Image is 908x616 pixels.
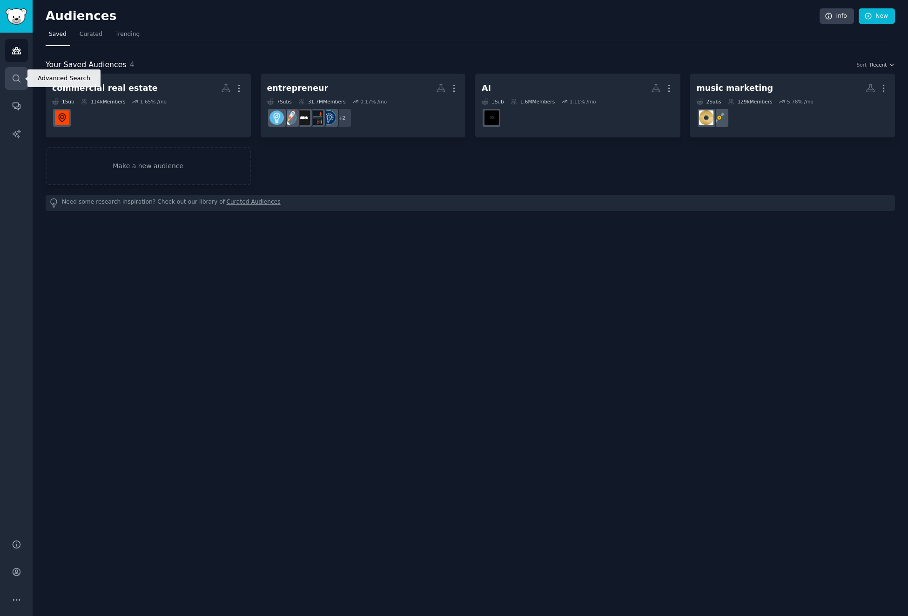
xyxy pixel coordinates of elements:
[570,98,596,105] div: 1.11 % /mo
[870,62,887,68] span: Recent
[52,98,74,105] div: 1 Sub
[267,82,329,94] div: entrepreneur
[112,27,143,46] a: Trending
[76,27,106,46] a: Curated
[859,8,895,24] a: New
[6,8,27,25] img: GummySearch logo
[482,82,491,94] div: AI
[484,110,499,125] img: ArtificialInteligence
[46,27,70,46] a: Saved
[322,110,336,125] img: Entrepreneurship
[115,30,140,39] span: Trending
[697,98,721,105] div: 2 Sub s
[267,98,292,105] div: 7 Sub s
[699,110,713,125] img: musicmarketing
[298,98,346,105] div: 31.7M Members
[55,110,69,125] img: CommercialRealEstate
[712,110,726,125] img: MusicPromotion
[728,98,773,105] div: 129k Members
[787,98,814,105] div: 5.78 % /mo
[52,82,158,94] div: commercial real estate
[46,9,820,24] h2: Audiences
[475,74,680,137] a: AI1Sub1.6MMembers1.11% /moArtificialInteligence
[870,62,895,68] button: Recent
[46,59,127,71] span: Your Saved Audiences
[46,74,251,137] a: commercial real estate1Sub114kMembers1.65% /moCommercialRealEstate
[81,98,126,105] div: 114k Members
[227,198,281,208] a: Curated Audiences
[130,60,135,69] span: 4
[309,110,323,125] img: EntrepreneurConnect
[46,195,895,211] div: Need some research inspiration? Check out our library of
[269,110,284,125] img: Entrepreneur
[820,8,854,24] a: Info
[857,62,867,68] div: Sort
[80,30,102,39] span: Curated
[46,147,251,185] a: Make a new audience
[511,98,555,105] div: 1.6M Members
[261,74,466,137] a: entrepreneur7Subs31.7MMembers0.17% /mo+2EntrepreneurshipEntrepreneurConnectIAmAstartupsEntrepreneur
[282,110,297,125] img: startups
[296,110,310,125] img: IAmA
[697,82,773,94] div: music marketing
[360,98,387,105] div: 0.17 % /mo
[49,30,67,39] span: Saved
[690,74,895,137] a: music marketing2Subs129kMembers5.78% /moMusicPromotionmusicmarketing
[140,98,167,105] div: 1.65 % /mo
[332,108,352,128] div: + 2
[482,98,504,105] div: 1 Sub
